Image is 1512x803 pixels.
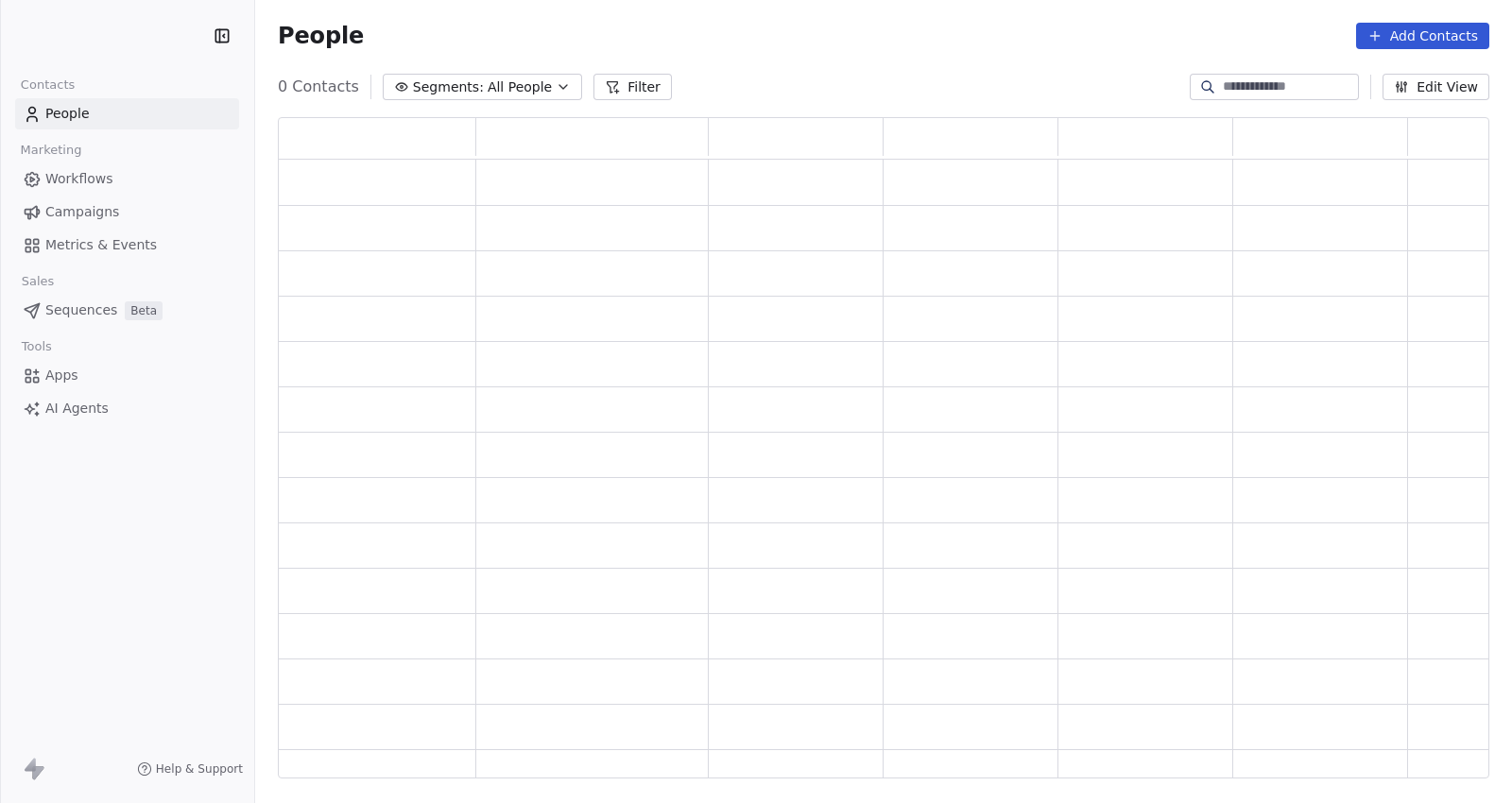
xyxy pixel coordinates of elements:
a: People [15,98,239,129]
span: Help & Support [156,761,243,777]
span: Sales [13,267,62,296]
span: AI Agents [45,399,109,419]
span: Segments: [413,77,484,97]
a: Workflows [15,163,239,195]
span: People [45,104,90,124]
span: All People [488,77,552,97]
button: Filter [593,74,672,100]
a: Help & Support [137,761,243,777]
a: AI Agents [15,393,239,424]
button: Edit View [1383,74,1489,100]
button: Add Contacts [1356,23,1489,49]
span: Marketing [12,136,90,164]
a: Campaigns [15,196,239,228]
span: Beta [125,301,163,320]
span: Metrics & Events [45,235,157,255]
a: Metrics & Events [15,230,239,261]
span: Workflows [45,169,113,189]
span: Sequences [45,300,117,320]
span: Apps [45,366,78,385]
span: Tools [13,333,60,361]
a: SequencesBeta [15,295,239,326]
a: Apps [15,360,239,391]
span: 0 Contacts [278,76,359,98]
span: Campaigns [45,202,119,222]
span: Contacts [12,71,83,99]
span: People [278,22,364,50]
